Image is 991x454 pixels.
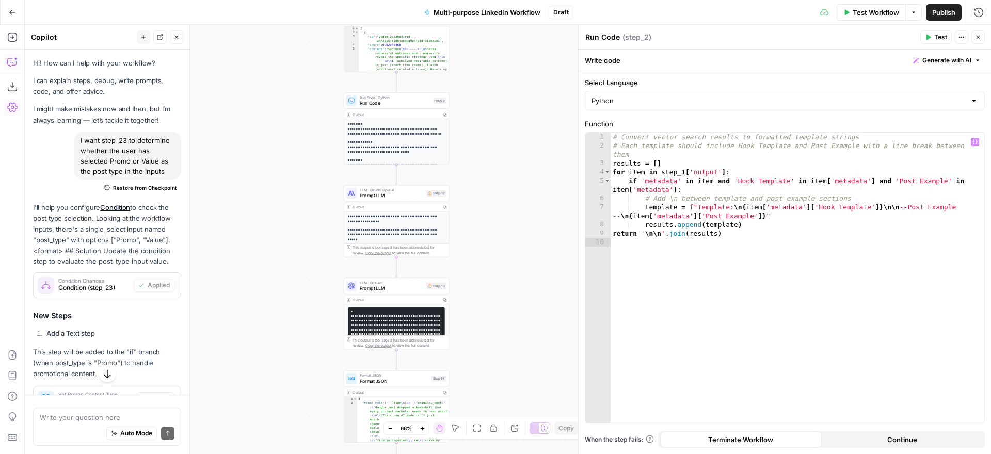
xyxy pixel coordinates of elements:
[926,4,962,21] button: Publish
[585,229,611,238] div: 9
[708,434,773,445] span: Terminate Workflow
[355,26,358,30] span: Toggle code folding, rows 1 through 59
[934,33,947,42] span: Test
[353,390,438,395] div: Output
[33,202,181,246] p: I'll help you configure to check the post type selection. Looking at the workflow inputs, there's...
[33,347,181,379] p: This step will be added to the "if" branch (when post_type is "Promo") to handle promotional cont...
[353,397,357,401] span: Toggle code folding, rows 1 through 3
[360,378,429,384] span: Format JSON
[344,43,359,47] div: 4
[853,7,899,18] span: Test Workflow
[822,431,983,448] button: Continue
[100,182,181,194] button: Restore from Checkpoint
[360,95,430,101] span: Run Code · Python
[58,392,133,397] span: Set Promo Content Type
[58,283,130,293] span: Condition (step_23)
[558,424,574,433] span: Copy
[585,159,611,168] div: 3
[920,30,952,44] button: Test
[33,58,181,69] p: Hi! How can I help with your workflow?
[360,187,424,193] span: LLM · Claude Opus 4
[344,397,357,401] div: 1
[932,7,955,18] span: Publish
[355,30,358,35] span: Toggle code folding, rows 2 through 20
[585,77,985,88] label: Select Language
[353,245,446,255] div: This output is too large & has been abbreviated for review. to view the full content.
[592,95,966,106] input: Python
[137,392,174,406] button: Added
[106,427,157,440] button: Auto Mode
[622,32,651,42] span: ( step_2 )
[344,26,359,30] div: 1
[365,251,391,255] span: Copy the output
[360,280,424,286] span: LLM · GPT-4.1
[579,50,991,71] div: Write code
[585,32,620,42] textarea: Run Code
[58,278,130,283] span: Condition Changes
[46,329,95,337] strong: Add a Text step
[344,47,359,88] div: 5
[585,194,611,203] div: 6
[344,35,359,43] div: 3
[585,220,611,229] div: 8
[887,434,917,445] span: Continue
[585,238,611,247] div: 10
[395,350,397,369] g: Edge from step_13 to step_14
[33,104,181,125] p: I might make mistakes now and then, but I’m always learning — let’s tackle it together!
[74,132,181,180] div: I want step_23 to determine whether the user has selected Promo or Value as the post type in the ...
[554,421,578,435] button: Copy
[604,176,610,185] span: Toggle code folding, rows 5 through 8
[113,184,177,192] span: Restore from Checkpoint
[434,7,540,18] span: Multi-purpose LinkedIn Workflow
[134,279,174,292] button: Applied
[353,337,446,348] div: This output is too large & has been abbreviated for review. to view the full content.
[353,297,438,303] div: Output
[585,119,985,129] label: Function
[922,56,971,65] span: Generate with AI
[353,204,438,210] div: Output
[100,203,130,212] a: Condition
[418,4,547,21] button: Multi-purpose LinkedIn Workflow
[395,72,397,92] g: Edge from step_1 to step_2
[360,192,424,199] span: Prompt LLM
[360,372,429,378] span: Format JSON
[426,283,446,289] div: Step 13
[31,32,134,42] div: Copilot
[433,98,446,104] div: Step 2
[585,168,611,176] div: 4
[395,165,397,184] g: Edge from step_2 to step_12
[151,394,170,403] span: Added
[353,112,438,118] div: Output
[360,285,424,291] span: Prompt LLM
[585,435,654,444] a: When the step fails:
[585,141,611,159] div: 2
[33,75,181,97] p: I can explain steps, debug, write prompts, code, and offer advice.
[426,190,446,197] div: Step 12
[553,8,569,17] span: Draft
[909,54,985,67] button: Generate with AI
[360,100,430,106] span: Run Code
[365,344,391,348] span: Copy the output
[604,168,610,176] span: Toggle code folding, rows 4 through 8
[401,424,412,432] span: 66%
[344,30,359,35] div: 2
[585,203,611,220] div: 7
[344,370,450,443] div: Format JSONFormat JSONStep 14Output{ "Final Post":"```json\n{\n\"original_post\" :\"Google just d...
[431,376,446,382] div: Step 14
[148,281,170,290] span: Applied
[395,257,397,277] g: Edge from step_12 to step_13
[837,4,905,21] button: Test Workflow
[33,309,181,322] h3: New Steps
[585,133,611,141] div: 1
[120,429,152,438] span: Auto Mode
[585,176,611,194] div: 5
